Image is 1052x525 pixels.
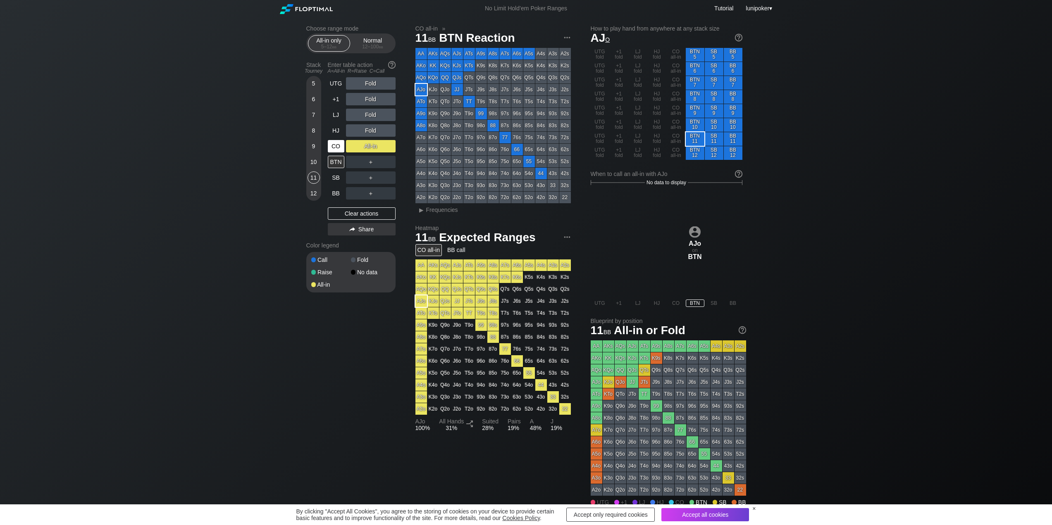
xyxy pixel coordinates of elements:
[487,96,499,107] div: T8s
[591,76,609,90] div: UTG fold
[724,76,742,90] div: BB 7
[355,44,390,50] div: 12 – 100
[724,104,742,118] div: BB 9
[547,108,559,119] div: 93s
[280,4,333,14] img: Floptimal logo
[523,84,535,95] div: J5s
[499,84,511,95] div: J7s
[523,132,535,143] div: 75s
[734,169,743,178] img: help.32db89a4.svg
[439,120,451,131] div: Q8o
[523,144,535,155] div: 65s
[487,72,499,83] div: Q8s
[559,120,571,131] div: 82s
[475,180,487,191] div: 93o
[629,76,647,90] div: LJ fold
[463,72,475,83] div: QTs
[463,180,475,191] div: T3o
[648,118,666,132] div: HJ fold
[547,168,559,179] div: 43s
[566,508,655,522] div: Accept only required cookies
[451,168,463,179] div: J4o
[610,76,628,90] div: +1 fold
[463,48,475,59] div: ATs
[438,25,450,32] span: »
[523,108,535,119] div: 95s
[559,60,571,71] div: K2s
[535,156,547,167] div: 54s
[535,60,547,71] div: K4s
[547,72,559,83] div: Q3s
[547,60,559,71] div: K3s
[499,192,511,203] div: 72o
[328,58,396,77] div: Enter table action
[475,168,487,179] div: 94o
[724,48,742,62] div: BB 5
[472,5,580,14] div: No Limit Hold’em Poker Ranges
[535,144,547,155] div: 64s
[487,180,499,191] div: 83o
[511,96,523,107] div: T6s
[475,120,487,131] div: 98o
[427,156,439,167] div: K5o
[451,192,463,203] div: J2o
[466,420,473,427] img: Split arrow icon
[346,187,396,200] div: ＋
[308,93,320,105] div: 6
[629,48,647,62] div: LJ fold
[487,60,499,71] div: K8s
[559,48,571,59] div: A2s
[648,48,666,62] div: HJ fold
[328,93,344,105] div: +1
[535,108,547,119] div: 94s
[311,269,351,275] div: Raise
[439,72,451,83] div: QQ
[306,25,396,32] h2: Choose range mode
[415,132,427,143] div: A7o
[547,180,559,191] div: 33
[610,62,628,76] div: +1 fold
[451,108,463,119] div: J9o
[705,48,723,62] div: SB 5
[428,34,436,43] span: bb
[387,60,396,69] img: help.32db89a4.svg
[610,104,628,118] div: +1 fold
[523,48,535,59] div: A5s
[535,180,547,191] div: 43o
[451,48,463,59] div: AJs
[427,72,439,83] div: KQo
[629,104,647,118] div: LJ fold
[738,325,747,335] img: help.32db89a4.svg
[379,44,383,50] span: bb
[427,120,439,131] div: K8o
[328,140,344,152] div: CO
[487,84,499,95] div: J8s
[308,140,320,152] div: 9
[346,109,396,121] div: Fold
[328,68,396,74] div: A=All-in R=Raise C=Call
[499,48,511,59] div: A7s
[547,48,559,59] div: A3s
[328,77,344,90] div: UTG
[351,269,391,275] div: No data
[487,120,499,131] div: 88
[346,124,396,137] div: Fold
[475,48,487,59] div: A9s
[475,60,487,71] div: K9s
[511,60,523,71] div: K6s
[427,108,439,119] div: K9o
[439,48,451,59] div: AQs
[559,132,571,143] div: 72s
[427,192,439,203] div: K2o
[439,96,451,107] div: QTo
[686,62,704,76] div: BTN 6
[559,84,571,95] div: J2s
[332,44,337,50] span: bb
[646,180,686,185] span: No data to display
[439,84,451,95] div: QJo
[451,144,463,155] div: J6o
[511,192,523,203] div: 62o
[499,144,511,155] div: 76o
[415,60,427,71] div: AKo
[744,4,773,13] div: ▾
